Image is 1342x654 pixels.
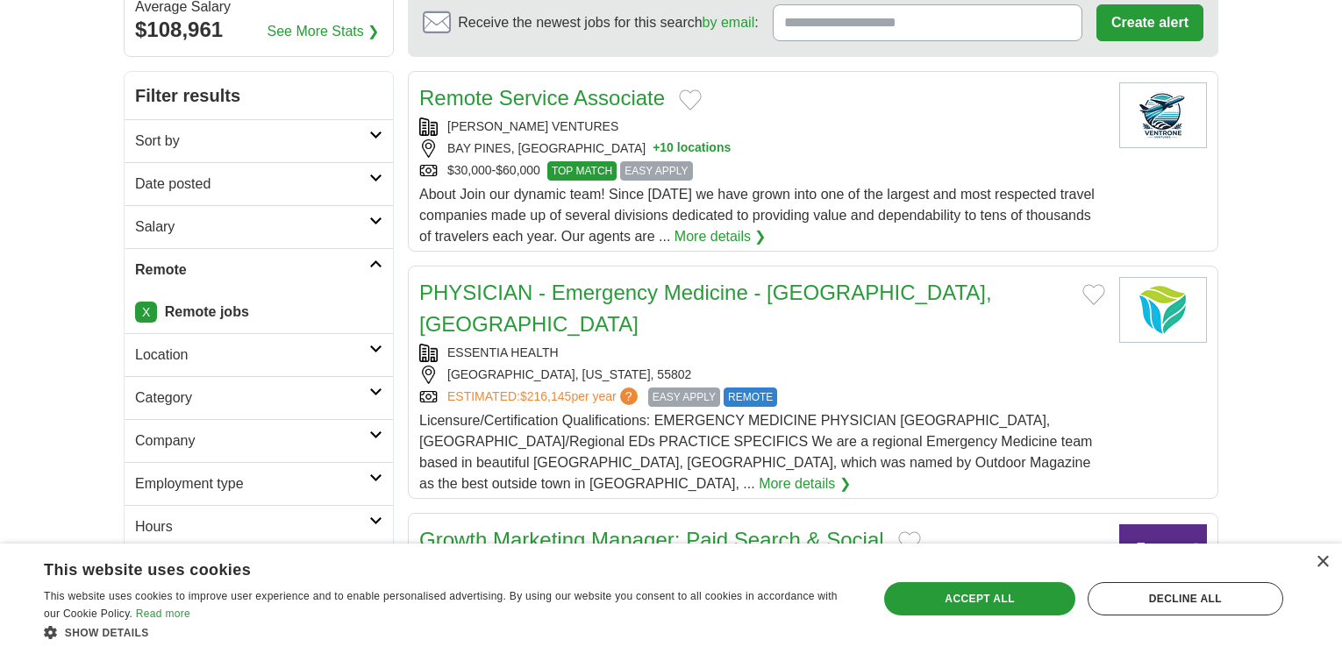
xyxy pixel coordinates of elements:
[447,387,641,407] a: ESTIMATED:$216,145per year?
[620,387,638,405] span: ?
[44,554,810,580] div: This website uses cookies
[703,15,755,30] a: by email
[135,174,369,195] h2: Date posted
[458,12,758,33] span: Receive the newest jobs for this search :
[447,345,559,359] a: ESSENTIA HEALTH
[135,473,369,494] h2: Employment type
[125,205,393,248] a: Salary
[419,161,1105,181] div: $30,000-$60,000
[1316,556,1329,569] div: Close
[419,366,1105,384] div: [GEOGRAPHIC_DATA], [US_STATE], 55802
[136,608,190,620] a: Read more, opens a new window
[125,72,393,119] h2: Filter results
[135,430,369,451] h2: Company
[44,623,853,641] div: Show details
[125,376,393,419] a: Category
[1119,277,1207,343] img: Essentia Health logo
[268,21,380,42] a: See More Stats ❯
[679,89,702,110] button: Add to favorite jobs
[724,387,777,407] span: REMOTE
[520,389,571,403] span: $216,145
[135,131,369,152] h2: Sort by
[759,473,851,494] a: More details ❯
[125,119,393,162] a: Sort by
[125,505,393,548] a: Hours
[653,139,731,158] button: +10 locations
[65,627,149,639] span: Show details
[125,419,393,462] a: Company
[165,304,249,319] strong: Remote jobs
[135,14,382,46] div: $108,961
[135,302,157,323] a: X
[620,161,692,181] span: EASY APPLY
[125,333,393,376] a: Location
[135,259,369,281] h2: Remote
[125,462,393,505] a: Employment type
[1119,524,1207,590] img: Company logo
[125,248,393,291] a: Remote
[898,531,921,552] button: Add to favorite jobs
[1096,4,1203,41] button: Create alert
[1082,284,1105,305] button: Add to favorite jobs
[419,528,884,551] a: Growth Marketing Manager: Paid Search & Social
[419,139,1105,158] div: BAY PINES, [GEOGRAPHIC_DATA]
[419,187,1095,244] span: About Join our dynamic team! Since [DATE] we have grown into one of the largest and most respecte...
[135,516,369,537] h2: Hours
[675,226,767,247] a: More details ❯
[547,161,617,181] span: TOP MATCH
[125,162,393,205] a: Date posted
[419,413,1092,491] span: Licensure/Certification Qualifications: EMERGENCY MEDICINE PHYSICIAN [GEOGRAPHIC_DATA], [GEOGRAPH...
[135,217,369,238] h2: Salary
[135,345,369,366] h2: Location
[135,387,369,409] h2: Category
[648,387,720,407] span: EASY APPLY
[653,139,660,158] span: +
[419,86,665,110] a: Remote Service Associate
[1088,582,1283,615] div: Decline all
[419,281,992,336] a: PHYSICIAN - Emergency Medicine - [GEOGRAPHIC_DATA], [GEOGRAPHIC_DATA]
[884,582,1074,615] div: Accept all
[419,117,1105,136] div: [PERSON_NAME] VENTURES
[1119,82,1207,148] img: Company logo
[44,590,838,620] span: This website uses cookies to improve user experience and to enable personalised advertising. By u...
